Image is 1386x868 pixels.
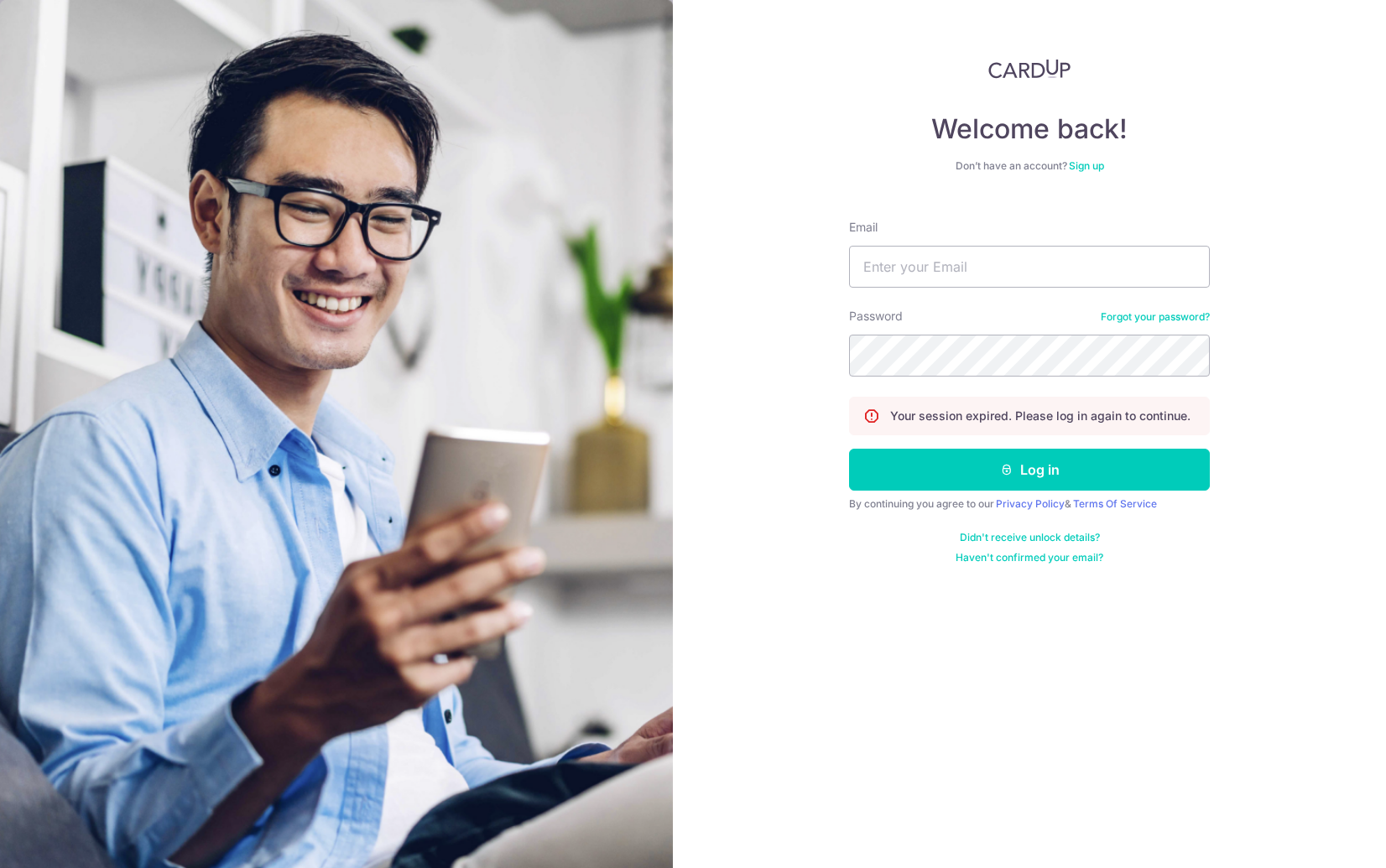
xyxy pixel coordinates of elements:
a: Didn't receive unlock details? [960,531,1100,544]
label: Email [849,219,878,236]
a: Forgot your password? [1101,310,1210,324]
p: Your session expired. Please log in again to continue. [890,408,1191,424]
label: Password [849,308,903,325]
a: Haven't confirmed your email? [956,551,1103,564]
div: Don’t have an account? [849,159,1210,173]
a: Privacy Policy [996,497,1065,510]
a: Sign up [1069,159,1104,172]
div: By continuing you agree to our & [849,497,1210,511]
input: Enter your Email [849,246,1210,288]
img: CardUp Logo [988,59,1071,79]
button: Log in [849,449,1210,491]
a: Terms Of Service [1073,497,1157,510]
h4: Welcome back! [849,112,1210,146]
